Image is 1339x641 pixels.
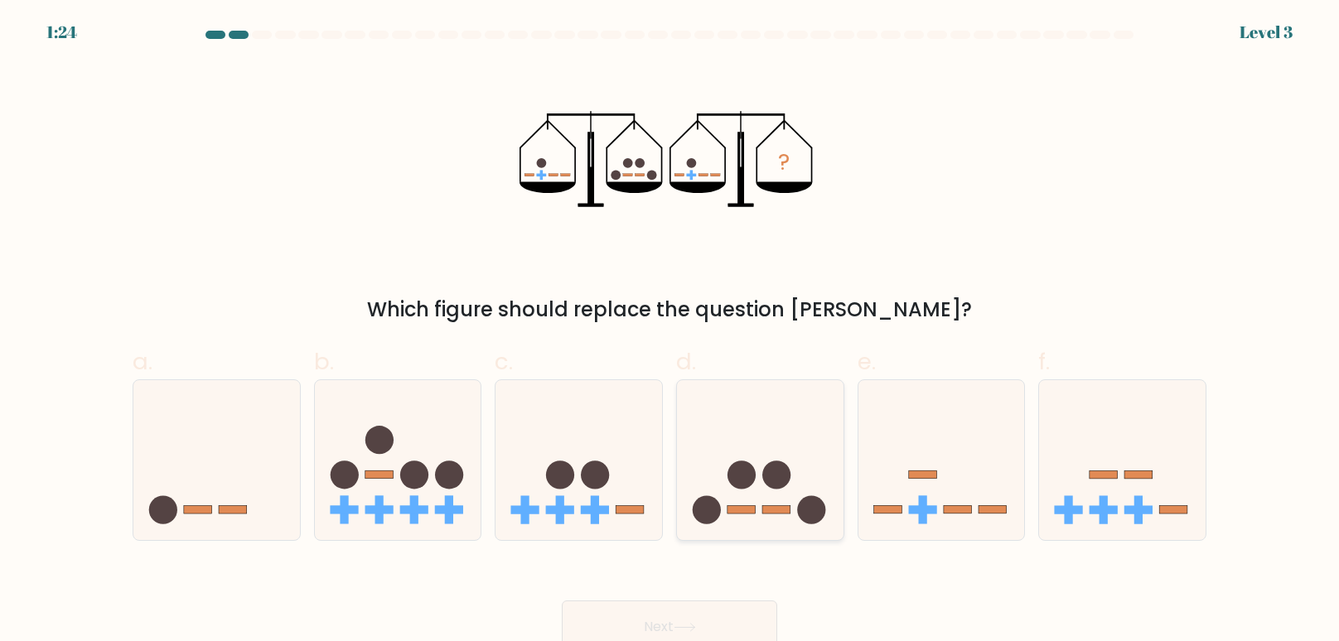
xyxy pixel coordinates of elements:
div: Which figure should replace the question [PERSON_NAME]? [143,295,1196,325]
span: d. [676,345,696,378]
span: e. [858,345,876,378]
span: b. [314,345,334,378]
span: f. [1038,345,1050,378]
div: Level 3 [1240,20,1293,45]
span: a. [133,345,152,378]
tspan: ? [778,147,790,179]
div: 1:24 [46,20,77,45]
span: c. [495,345,513,378]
